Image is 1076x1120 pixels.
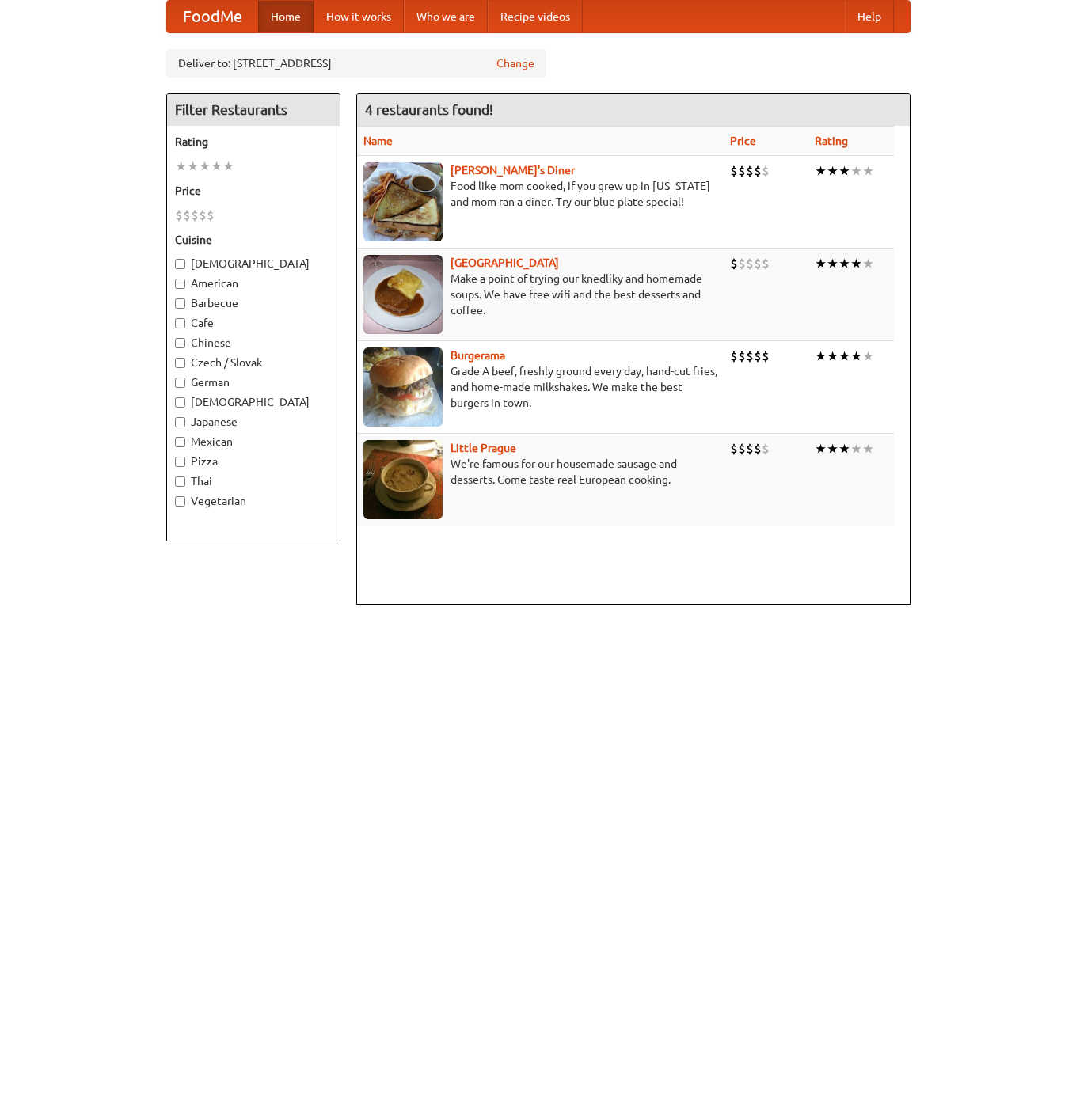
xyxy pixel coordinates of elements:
[827,347,838,365] li: ★
[815,135,848,147] a: Rating
[175,298,185,309] input: Barbecue
[175,134,332,150] h5: Rating
[815,440,827,457] li: ★
[167,94,340,126] h4: Filter Restaurants
[451,256,559,269] a: [GEOGRAPHIC_DATA]
[754,255,762,272] li: $
[175,417,185,427] input: Japanese
[363,162,443,241] img: sallys.jpg
[850,255,862,272] li: ★
[175,335,332,351] label: Chinese
[175,374,332,390] label: German
[222,158,234,175] li: ★
[838,255,850,272] li: ★
[746,440,754,457] li: $
[815,255,827,272] li: ★
[207,207,215,224] li: $
[175,493,332,509] label: Vegetarian
[738,255,746,272] li: $
[746,255,754,272] li: $
[838,347,850,365] li: ★
[754,347,762,365] li: $
[730,440,738,457] li: $
[363,456,718,488] p: We're famous for our housemade sausage and desserts. Come taste real European cooking.
[175,394,332,410] label: [DEMOGRAPHIC_DATA]
[175,434,332,450] label: Mexican
[175,355,332,370] label: Czech / Slovak
[845,1,894,32] a: Help
[815,347,827,365] li: ★
[754,162,762,180] li: $
[175,414,332,430] label: Japanese
[738,162,746,180] li: $
[754,440,762,457] li: $
[862,255,874,272] li: ★
[199,158,211,175] li: ★
[199,207,207,224] li: $
[175,378,185,388] input: German
[175,232,332,248] h5: Cuisine
[850,347,862,365] li: ★
[850,440,862,457] li: ★
[175,473,332,489] label: Thai
[175,358,185,368] input: Czech / Slovak
[175,476,185,487] input: Thai
[762,255,770,272] li: $
[827,440,838,457] li: ★
[175,457,185,467] input: Pizza
[175,338,185,348] input: Chinese
[191,207,199,224] li: $
[211,158,222,175] li: ★
[738,347,746,365] li: $
[850,162,862,180] li: ★
[363,178,718,210] p: Food like mom cooked, if you grew up in [US_STATE] and mom ran a diner. Try our blue plate special!
[175,207,183,224] li: $
[827,162,838,180] li: ★
[175,275,332,291] label: American
[363,347,443,427] img: burgerama.jpg
[762,440,770,457] li: $
[451,349,505,362] a: Burgerama
[862,440,874,457] li: ★
[166,49,546,78] div: Deliver to: [STREET_ADDRESS]
[175,454,332,469] label: Pizza
[175,397,185,408] input: [DEMOGRAPHIC_DATA]
[488,1,583,32] a: Recipe videos
[258,1,314,32] a: Home
[730,135,756,147] a: Price
[746,162,754,180] li: $
[314,1,404,32] a: How it works
[363,440,443,519] img: littleprague.jpg
[738,440,746,457] li: $
[451,442,516,454] a: Little Prague
[815,162,827,180] li: ★
[175,158,187,175] li: ★
[862,347,874,365] li: ★
[175,279,185,289] input: American
[762,347,770,365] li: $
[451,164,575,177] a: [PERSON_NAME]'s Diner
[175,318,185,328] input: Cafe
[838,440,850,457] li: ★
[363,271,718,318] p: Make a point of trying our knedlíky and homemade soups. We have free wifi and the best desserts a...
[363,363,718,411] p: Grade A beef, freshly ground every day, hand-cut fries, and home-made milkshakes. We make the bes...
[175,183,332,199] h5: Price
[730,347,738,365] li: $
[183,207,191,224] li: $
[175,496,185,507] input: Vegetarian
[730,255,738,272] li: $
[365,102,493,117] ng-pluralize: 4 restaurants found!
[363,135,393,147] a: Name
[762,162,770,180] li: $
[404,1,488,32] a: Who we are
[827,255,838,272] li: ★
[175,259,185,269] input: [DEMOGRAPHIC_DATA]
[175,315,332,331] label: Cafe
[746,347,754,365] li: $
[175,437,185,447] input: Mexican
[730,162,738,180] li: $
